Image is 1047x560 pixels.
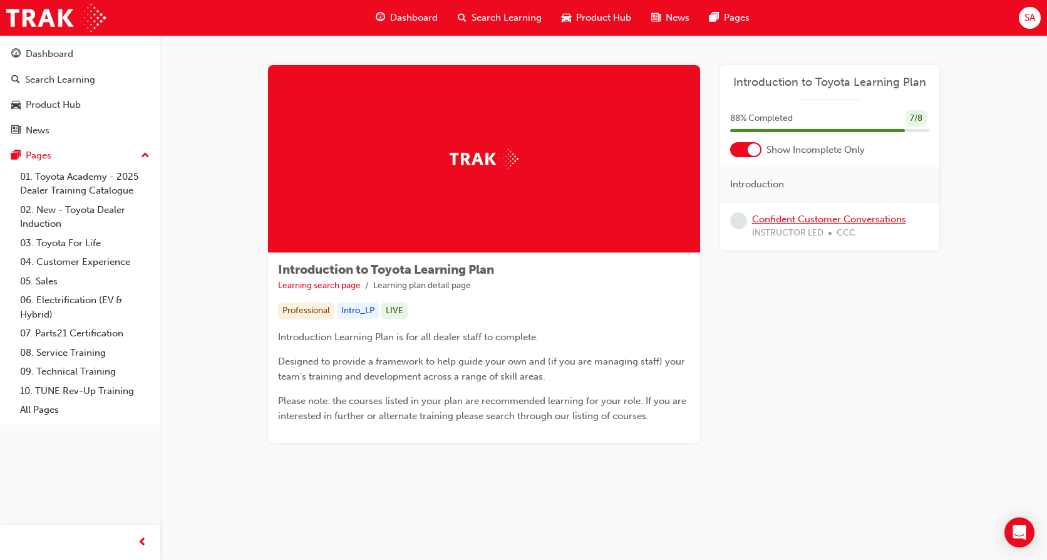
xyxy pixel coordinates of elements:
span: pages-icon [709,10,719,26]
span: news-icon [11,125,21,137]
span: Designed to provide a framework to help guide your own and (if you are managing staff) your team'... [278,356,688,382]
a: 09. Technical Training [15,362,155,381]
div: Dashboard [26,47,73,61]
span: prev-icon [138,535,147,551]
span: pages-icon [11,150,21,162]
span: Introduction Learning Plan is for all dealer staff to complete. [278,331,539,343]
span: car-icon [11,100,21,111]
a: News [5,119,155,142]
li: Learning plan detail page [373,279,471,293]
a: Introduction to Toyota Learning Plan [730,75,929,90]
a: Learning search page [278,280,361,291]
span: Introduction to Toyota Learning Plan [278,262,494,277]
button: SA [1019,7,1041,29]
span: Product Hub [576,11,631,25]
span: search-icon [458,10,467,26]
span: guage-icon [11,49,21,60]
a: Dashboard [5,43,155,66]
span: INSTRUCTOR LED [752,226,823,241]
a: 02. New - Toyota Dealer Induction [15,200,155,234]
a: 03. Toyota For Life [15,234,155,253]
a: 06. Electrification (EV & Hybrid) [15,291,155,324]
a: news-iconNews [641,5,699,31]
span: News [666,11,689,25]
div: Open Intercom Messenger [1004,517,1034,547]
a: Product Hub [5,93,155,117]
span: search-icon [11,75,20,86]
div: News [26,123,49,138]
a: 10. TUNE Rev-Up Training [15,381,155,401]
span: SA [1024,11,1035,25]
a: 07. Parts21 Certification [15,324,155,343]
div: Search Learning [25,73,95,87]
span: 88 % Completed [730,111,793,126]
span: Dashboard [390,11,438,25]
div: Pages [26,148,51,163]
a: car-iconProduct Hub [552,5,641,31]
span: car-icon [562,10,571,26]
span: up-icon [141,148,150,164]
a: search-iconSearch Learning [448,5,552,31]
a: 04. Customer Experience [15,252,155,272]
span: Pages [724,11,750,25]
span: guage-icon [376,10,385,26]
a: 01. Toyota Academy - 2025 Dealer Training Catalogue [15,167,155,200]
span: Introduction [730,177,784,192]
img: Trak [450,149,518,169]
button: DashboardSearch LearningProduct HubNews [5,40,155,144]
img: Trak [6,4,106,32]
div: Product Hub [26,98,81,112]
a: 05. Sales [15,272,155,291]
a: Confident Customer Conversations [752,214,906,225]
a: pages-iconPages [699,5,760,31]
span: learningRecordVerb_NONE-icon [730,212,747,229]
div: Intro_LP [337,303,379,319]
button: Pages [5,144,155,167]
a: 08. Service Training [15,343,155,363]
span: Show Incomplete Only [766,143,865,157]
span: CCC [837,226,855,241]
div: Professional [278,303,334,319]
a: Search Learning [5,68,155,91]
div: 7 / 8 [905,110,927,127]
a: All Pages [15,400,155,420]
div: LIVE [381,303,408,319]
span: news-icon [651,10,661,26]
a: guage-iconDashboard [366,5,448,31]
span: Please note: the courses listed in your plan are recommended learning for your role. If you are i... [278,395,689,422]
span: Search Learning [472,11,542,25]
